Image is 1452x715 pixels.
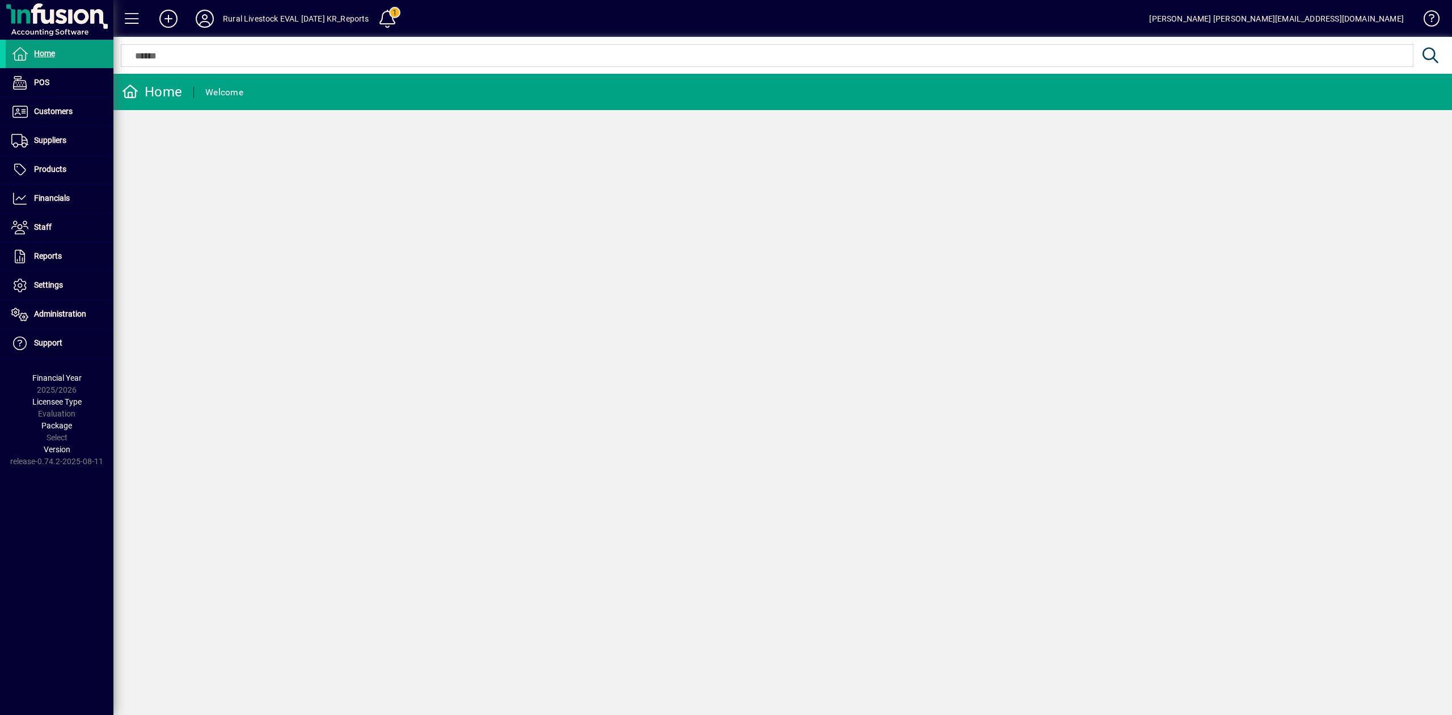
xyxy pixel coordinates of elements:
[34,136,66,145] span: Suppliers
[6,69,113,97] a: POS
[122,83,182,101] div: Home
[34,78,49,87] span: POS
[34,222,52,232] span: Staff
[1149,10,1404,28] div: [PERSON_NAME] [PERSON_NAME][EMAIL_ADDRESS][DOMAIN_NAME]
[1415,2,1438,39] a: Knowledge Base
[6,300,113,329] a: Administration
[34,165,66,174] span: Products
[44,445,70,454] span: Version
[6,271,113,300] a: Settings
[34,194,70,203] span: Financials
[223,10,369,28] div: Rural Livestock EVAL [DATE] KR_Reports
[205,83,243,102] div: Welcome
[34,107,73,116] span: Customers
[150,9,187,29] button: Add
[34,309,86,318] span: Administration
[41,421,72,430] span: Package
[34,49,55,58] span: Home
[34,338,62,347] span: Support
[34,280,63,289] span: Settings
[6,213,113,242] a: Staff
[32,397,82,406] span: Licensee Type
[6,98,113,126] a: Customers
[32,373,82,382] span: Financial Year
[6,329,113,357] a: Support
[6,184,113,213] a: Financials
[6,127,113,155] a: Suppliers
[6,242,113,271] a: Reports
[187,9,223,29] button: Profile
[34,251,62,260] span: Reports
[6,155,113,184] a: Products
